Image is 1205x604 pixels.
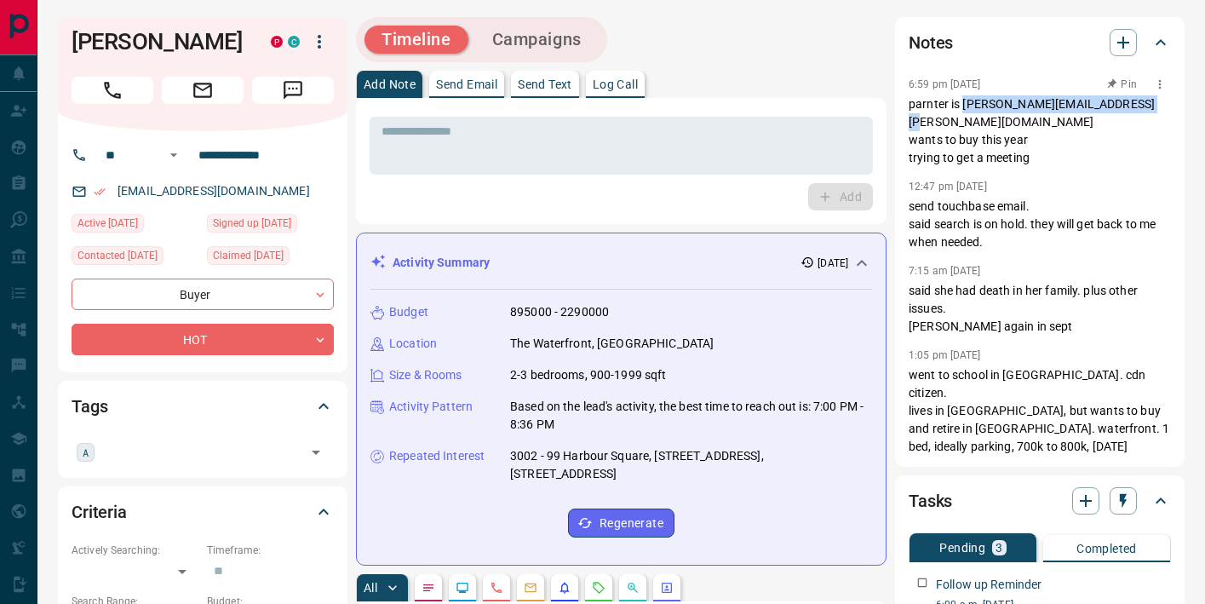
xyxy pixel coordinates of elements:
p: Size & Rooms [389,366,462,384]
button: Campaigns [475,26,599,54]
svg: Notes [422,581,435,595]
svg: Listing Alerts [558,581,571,595]
p: Send Email [436,78,497,90]
svg: Requests [592,581,605,595]
h2: Notes [909,29,953,56]
p: 2-3 bedrooms, 900-1999 sqft [510,366,667,384]
div: Notes [909,22,1171,63]
p: 1:05 pm [DATE] [909,349,981,361]
svg: Calls [490,581,503,595]
div: Criteria [72,492,334,532]
div: Buyer [72,279,334,310]
svg: Email Verified [94,186,106,198]
div: Tue Mar 14 2023 [72,246,198,270]
span: Claimed [DATE] [213,247,284,264]
p: Add Note [364,78,416,90]
div: condos.ca [288,36,300,48]
p: Actively Searching: [72,543,198,558]
div: HOT [72,324,334,355]
p: The Waterfront, [GEOGRAPHIC_DATA] [510,335,714,353]
button: Open [164,145,184,165]
h2: Tasks [909,487,952,515]
a: [EMAIL_ADDRESS][DOMAIN_NAME] [118,184,310,198]
p: [DATE] [818,256,848,271]
p: 3002 - 99 Harbour Square, [STREET_ADDRESS], [STREET_ADDRESS] [510,447,872,483]
button: Open [304,440,328,464]
p: Follow up Reminder [936,576,1041,594]
p: send touchbase email. said search is on hold. they will get back to me when needed. [909,198,1171,251]
p: Based on the lead's activity, the best time to reach out is: 7:00 PM - 8:36 PM [510,398,872,434]
p: 3 [996,542,1002,554]
p: Budget [389,303,428,321]
span: Contacted [DATE] [77,247,158,264]
span: A [83,444,89,461]
span: Call [72,77,153,104]
p: Pending [939,542,985,554]
p: 6:59 pm [DATE] [909,78,981,90]
p: Timeframe: [207,543,334,558]
span: Email [162,77,244,104]
p: Location [389,335,437,353]
div: Mon Feb 28 2022 [207,246,334,270]
p: 12:47 pm [DATE] [909,181,987,193]
p: parnter is [PERSON_NAME][EMAIL_ADDRESS][PERSON_NAME][DOMAIN_NAME] wants to buy this year trying t... [909,95,1171,167]
p: said she had death in her family. plus other issues. [PERSON_NAME] again in sept [909,282,1171,336]
svg: Lead Browsing Activity [456,581,469,595]
p: Activity Pattern [389,398,473,416]
div: property.ca [271,36,283,48]
p: Repeated Interest [389,447,485,465]
div: Sat Aug 16 2025 [72,214,198,238]
span: Signed up [DATE] [213,215,291,232]
p: Send Text [518,78,572,90]
p: Completed [1076,543,1137,555]
p: 7:15 am [DATE] [909,265,981,277]
span: Active [DATE] [77,215,138,232]
svg: Emails [524,581,537,595]
svg: Agent Actions [660,581,674,595]
div: Tasks [909,480,1171,521]
div: Tags [72,386,334,427]
h2: Tags [72,393,107,420]
svg: Opportunities [626,581,640,595]
p: 895000 - 2290000 [510,303,609,321]
button: Pin [1098,77,1147,92]
div: Mon Feb 28 2022 [207,214,334,238]
span: Message [252,77,334,104]
p: Activity Summary [393,254,490,272]
p: All [364,582,377,594]
h2: Criteria [72,498,127,526]
button: Timeline [364,26,468,54]
button: Regenerate [568,509,674,538]
p: Log Call [593,78,638,90]
h1: [PERSON_NAME] [72,28,245,55]
div: Activity Summary[DATE] [370,247,872,279]
p: went to school in [GEOGRAPHIC_DATA]. cdn citizen. lives in [GEOGRAPHIC_DATA], but wants to buy an... [909,366,1171,456]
